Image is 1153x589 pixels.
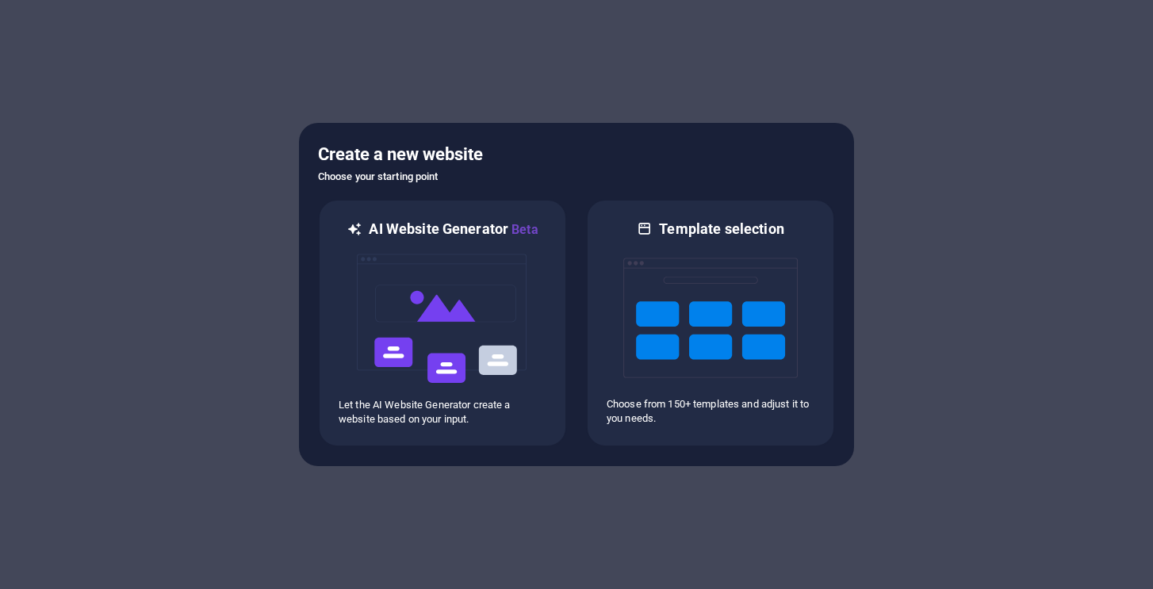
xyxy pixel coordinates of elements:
p: Choose from 150+ templates and adjust it to you needs. [607,397,814,426]
div: Template selectionChoose from 150+ templates and adjust it to you needs. [586,199,835,447]
h5: Create a new website [318,142,835,167]
div: AI Website GeneratorBetaaiLet the AI Website Generator create a website based on your input. [318,199,567,447]
p: Let the AI Website Generator create a website based on your input. [339,398,546,426]
h6: AI Website Generator [369,220,538,239]
img: ai [355,239,530,398]
span: Beta [508,222,538,237]
h6: Template selection [659,220,783,239]
h6: Choose your starting point [318,167,835,186]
